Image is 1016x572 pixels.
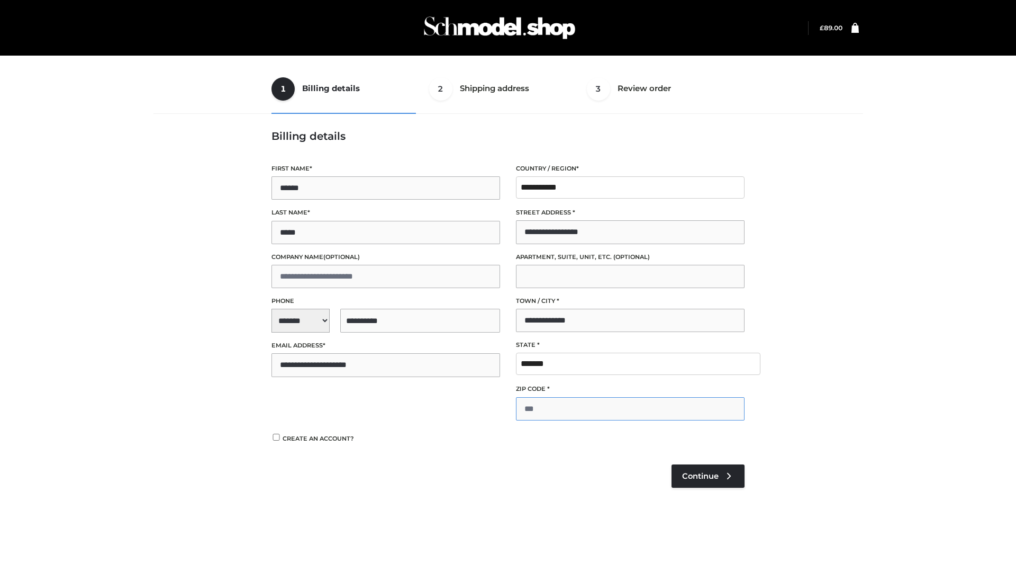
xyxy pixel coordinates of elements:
a: £89.00 [820,24,842,32]
span: (optional) [613,253,650,261]
label: Street address [516,208,745,218]
span: Continue [682,471,719,481]
label: Last name [271,208,500,218]
label: ZIP Code [516,384,745,394]
label: Company name [271,252,500,262]
span: £ [820,24,824,32]
img: Schmodel Admin 964 [420,7,579,49]
span: Create an account? [283,435,354,442]
label: Phone [271,296,500,306]
span: (optional) [323,253,360,261]
label: First name [271,164,500,174]
label: Apartment, suite, unit, etc. [516,252,745,262]
label: Email address [271,341,500,351]
h3: Billing details [271,130,745,142]
input: Create an account? [271,434,281,441]
label: Country / Region [516,164,745,174]
label: Town / City [516,296,745,306]
bdi: 89.00 [820,24,842,32]
label: State [516,340,745,350]
a: Continue [672,464,745,488]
